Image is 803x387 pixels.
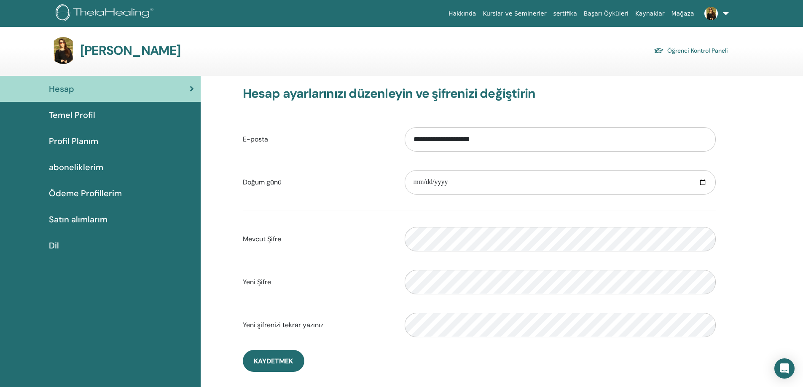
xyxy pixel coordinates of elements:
[49,239,59,252] span: Dil
[49,83,74,95] span: Hesap
[236,317,398,333] label: Yeni şifrenizi tekrar yazınız
[445,6,480,21] a: Hakkında
[236,274,398,290] label: Yeni Şifre
[49,161,103,173] span: aboneliklerim
[49,187,122,200] span: Ödeme Profillerim
[236,231,398,247] label: Mevcut Şifre
[56,4,156,23] img: logo.png
[704,7,718,20] img: default.jpg
[80,43,181,58] h3: [PERSON_NAME]
[632,6,668,21] a: Kaynaklar
[50,37,77,64] img: default.jpg
[243,350,304,372] button: Kaydetmek
[236,131,398,147] label: E-posta
[49,109,95,121] span: Temel Profil
[654,47,664,54] img: graduation-cap.svg
[243,86,716,101] h3: Hesap ayarlarınızı düzenleyin ve şifrenizi değiştirin
[479,6,550,21] a: Kurslar ve Seminerler
[254,357,293,366] span: Kaydetmek
[49,213,107,226] span: Satın alımlarım
[49,135,98,147] span: Profil Planım
[236,174,398,190] label: Doğum günü
[654,45,728,56] a: Öğrenci Kontrol Paneli
[580,6,632,21] a: Başarı Öyküleri
[774,358,795,379] div: Open Intercom Messenger
[668,6,697,21] a: Mağaza
[550,6,580,21] a: sertifika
